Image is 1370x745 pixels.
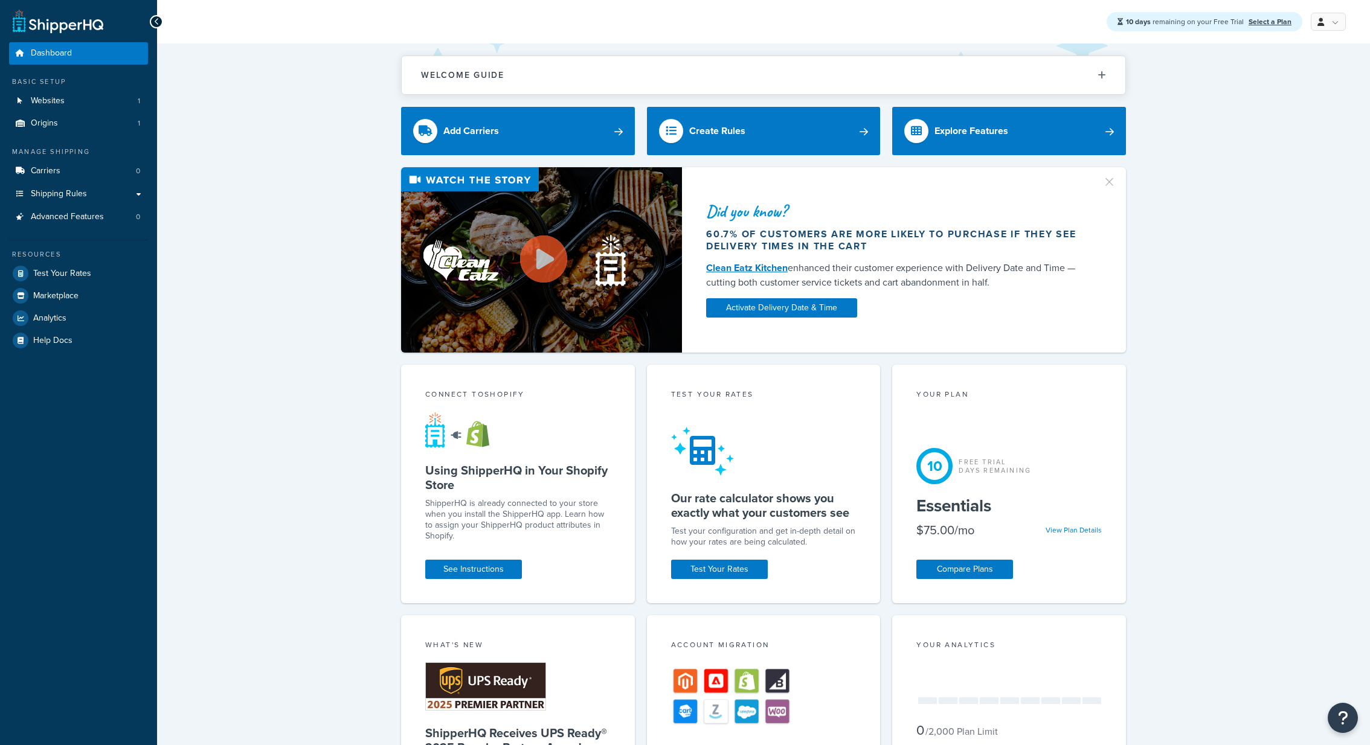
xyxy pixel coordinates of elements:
a: Dashboard [9,42,148,65]
div: 60.7% of customers are more likely to purchase if they see delivery times in the cart [706,228,1088,252]
a: Help Docs [9,330,148,351]
img: connect-shq-shopify-9b9a8c5a.svg [425,412,501,448]
div: Your Analytics [916,639,1102,653]
span: Marketplace [33,291,79,301]
span: Shipping Rules [31,189,87,199]
a: Test Your Rates [671,560,768,579]
h5: Our rate calculator shows you exactly what your customers see [671,491,857,520]
div: 10 [916,448,953,484]
li: Origins [9,112,148,135]
button: Open Resource Center [1328,703,1358,733]
a: Select a Plan [1249,16,1291,27]
span: 0 [916,720,924,740]
span: Carriers [31,166,60,176]
div: Manage Shipping [9,147,148,157]
div: Resources [9,249,148,260]
span: Help Docs [33,336,72,346]
div: Did you know? [706,203,1088,220]
div: Account Migration [671,639,857,653]
span: 1 [138,118,140,129]
a: Clean Eatz Kitchen [706,261,788,275]
div: Basic Setup [9,77,148,87]
img: Video thumbnail [401,167,682,353]
strong: 10 days [1126,16,1151,27]
span: Advanced Features [31,212,104,222]
small: / 2,000 Plan Limit [925,724,998,738]
a: Origins1 [9,112,148,135]
a: Analytics [9,307,148,329]
div: Connect to Shopify [425,389,611,403]
span: remaining on your Free Trial [1126,16,1246,27]
div: Test your rates [671,389,857,403]
a: Add Carriers [401,107,635,155]
a: Advanced Features0 [9,206,148,228]
a: Explore Features [892,107,1126,155]
a: Carriers0 [9,160,148,182]
h5: Essentials [916,496,1102,516]
a: Create Rules [647,107,881,155]
div: Add Carriers [443,123,499,139]
div: Explore Features [934,123,1008,139]
a: View Plan Details [1046,525,1102,536]
a: Test Your Rates [9,263,148,284]
li: Carriers [9,160,148,182]
h2: Welcome Guide [421,71,504,80]
span: 0 [136,212,140,222]
div: Your Plan [916,389,1102,403]
span: 1 [138,96,140,106]
a: Marketplace [9,285,148,307]
div: enhanced their customer experience with Delivery Date and Time — cutting both customer service ti... [706,261,1088,290]
span: Origins [31,118,58,129]
li: Websites [9,90,148,112]
a: Compare Plans [916,560,1013,579]
a: See Instructions [425,560,522,579]
p: ShipperHQ is already connected to your store when you install the ShipperHQ app. Learn how to ass... [425,498,611,542]
div: What's New [425,639,611,653]
h5: Using ShipperHQ in Your Shopify Store [425,463,611,492]
span: Test Your Rates [33,269,91,279]
div: $75.00/mo [916,522,974,539]
li: Advanced Features [9,206,148,228]
div: Free Trial Days Remaining [959,458,1031,475]
span: Dashboard [31,48,72,59]
span: 0 [136,166,140,176]
span: Websites [31,96,65,106]
span: Analytics [33,313,66,324]
a: Websites1 [9,90,148,112]
div: Test your configuration and get in-depth detail on how your rates are being calculated. [671,526,857,548]
a: Shipping Rules [9,183,148,205]
button: Welcome Guide [402,56,1125,94]
div: Create Rules [689,123,745,139]
a: Activate Delivery Date & Time [706,298,857,318]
